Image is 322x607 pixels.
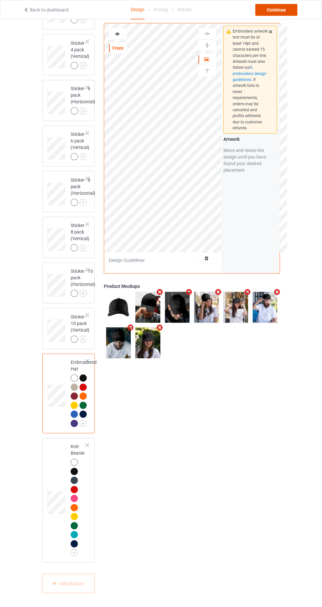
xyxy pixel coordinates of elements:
div: Product Mockups [104,283,280,290]
div: Embroidered Hat [42,354,95,433]
div: Pricing [154,0,168,19]
div: Sticker - 8 pack (Horizontal) [71,177,95,206]
div: Sticker - 8 pack (Vertical) [71,222,89,251]
div: Sticker - 6 pack (Vertical) [71,131,89,160]
img: svg+xml;base64,PD94bWwgdmVyc2lvbj0iMS4wIiBlbmNvZGluZz0iVVRGLTgiPz4KPHN2ZyB3aWR0aD0iMjJweCIgaGVpZ2... [80,290,87,297]
div: Move and resize the design until you have found your desired placement [223,147,277,173]
img: regular.jpg [106,327,131,358]
div: Embroidery artwork text must be at least 14pt and cannot exceed 15 characters per line. Artwork m... [233,28,268,131]
div: Knit Beanie [42,438,95,563]
img: svg%3E%0A [204,42,210,48]
img: svg+xml;base64,PD94bWwgdmVyc2lvbj0iMS4wIiBlbmNvZGluZz0iVVRGLTgiPz4KPHN2ZyB3aWR0aD0iMjJweCIgaGVpZ2... [80,108,87,115]
div: Details [177,0,191,19]
i: Remove mockup [214,289,222,295]
div: Embroidered Hat [71,359,97,426]
img: svg+xml;base64,PD94bWwgdmVyc2lvbj0iMS4wIiBlbmNvZGluZz0iVVRGLTgiPz4KPHN2ZyB3aWR0aD0iMjJweCIgaGVpZ2... [80,199,87,206]
img: svg+xml;base64,PD94bWwgdmVyc2lvbj0iMS4wIiBlbmNvZGluZz0iVVRGLTgiPz4KPHN2ZyB3aWR0aD0iMjJweCIgaGVpZ2... [80,16,87,23]
img: regular.jpg [106,292,131,323]
img: svg+xml;base64,PD94bWwgdmVyc2lvbj0iMS4wIiBlbmNvZGluZz0iVVRGLTgiPz4KPHN2ZyB3aWR0aD0iMjJweCIgaGVpZ2... [80,62,87,69]
img: regular.jpg [253,292,277,323]
i: Remove mockup [273,289,281,295]
div: Continue [255,4,297,16]
img: svg+xml;base64,PD94bWwgdmVyc2lvbj0iMS4wIiBlbmNvZGluZz0iVVRGLTgiPz4KPHN2ZyB3aWR0aD0iMjJweCIgaGVpZ2... [80,153,87,160]
div: Sticker - 6 pack (Horizontal) [71,85,95,114]
img: svg+xml;base64,PD94bWwgdmVyc2lvbj0iMS4wIiBlbmNvZGluZz0iVVRGLTgiPz4KPHN2ZyB3aWR0aD0iMjJweCIgaGVpZ2... [80,420,87,427]
div: Sticker - 4 pack (Vertical) [42,34,95,75]
img: regular.jpg [165,292,190,323]
div: Sticker - 4 pack (Vertical) [71,40,89,69]
div: Sticker - 10 pack (Vertical) [71,314,89,342]
div: Sticker - 8 pack (Vertical) [42,217,95,258]
div: Sticker - 10 pack (Vertical) [42,308,95,349]
i: Remove mockup [243,289,252,295]
img: regular.jpg [223,292,248,323]
img: svg+xml;base64,PD94bWwgdmVyc2lvbj0iMS4wIiBlbmNvZGluZz0iVVRGLTgiPz4KPHN2ZyB3aWR0aD0iMjJweCIgaGVpZ2... [80,336,87,343]
i: Remove mockup [155,324,164,331]
div: Design Guidelines [109,257,145,264]
img: regular.jpg [135,327,160,358]
img: svg+xml;base64,PD94bWwgdmVyc2lvbj0iMS4wIiBlbmNvZGluZz0iVVRGLTgiPz4KPHN2ZyB3aWR0aD0iMjJweCIgaGVpZ2... [80,244,87,252]
div: Artwork [223,136,277,142]
img: svg+xml;base64,PD94bWwgdmVyc2lvbj0iMS4wIiBlbmNvZGluZz0iVVRGLTgiPz4KPHN2ZyB3aWR0aD0iMjJweCIgaGVpZ2... [71,549,78,556]
i: Remove mockup [155,289,164,295]
div: Sticker - 6 pack (Vertical) [42,126,95,167]
img: svg%3E%0A [204,31,210,37]
div: Design [131,0,145,19]
img: regular.jpg [194,292,219,323]
a: Back to dashboard [23,7,69,13]
i: Remove mockup [126,324,134,331]
div: Front [109,45,127,51]
span: 6 embroidery design guidelines [233,65,266,82]
img: regular.jpg [135,292,160,323]
div: Sticker - 10 pack (Horizontal) [42,263,95,304]
div: Knit Beanie [71,443,86,554]
div: Sticker - 10 pack (Horizontal) [71,268,95,297]
i: Remove mockup [185,289,193,295]
img: svg%3E%0A [204,68,210,74]
div: Sticker - 8 pack (Horizontal) [42,171,95,212]
div: Sticker - 6 pack (Horizontal) [42,80,95,121]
